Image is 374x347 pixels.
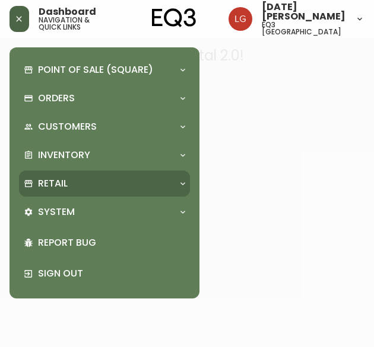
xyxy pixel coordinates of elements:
div: Customers [19,114,190,140]
p: Point of Sale (Square) [38,63,153,76]
span: [DATE][PERSON_NAME] [262,2,346,21]
p: Inventory [38,149,90,162]
div: Retail [19,171,190,197]
div: Report Bug [19,227,190,258]
div: Sign Out [19,258,190,289]
img: 2638f148bab13be18035375ceda1d187 [229,7,252,31]
p: Customers [38,120,97,133]
p: Sign Out [38,267,185,280]
p: Retail [38,177,68,190]
h5: eq3 [GEOGRAPHIC_DATA] [262,21,346,36]
p: Orders [38,92,75,105]
p: Report Bug [38,236,185,249]
p: System [38,205,75,219]
div: Orders [19,85,190,111]
h5: navigation & quick links [39,17,110,31]
div: System [19,199,190,225]
div: Inventory [19,142,190,168]
img: logo [152,8,196,27]
div: Point of Sale (Square) [19,57,190,83]
span: Dashboard [39,7,96,17]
